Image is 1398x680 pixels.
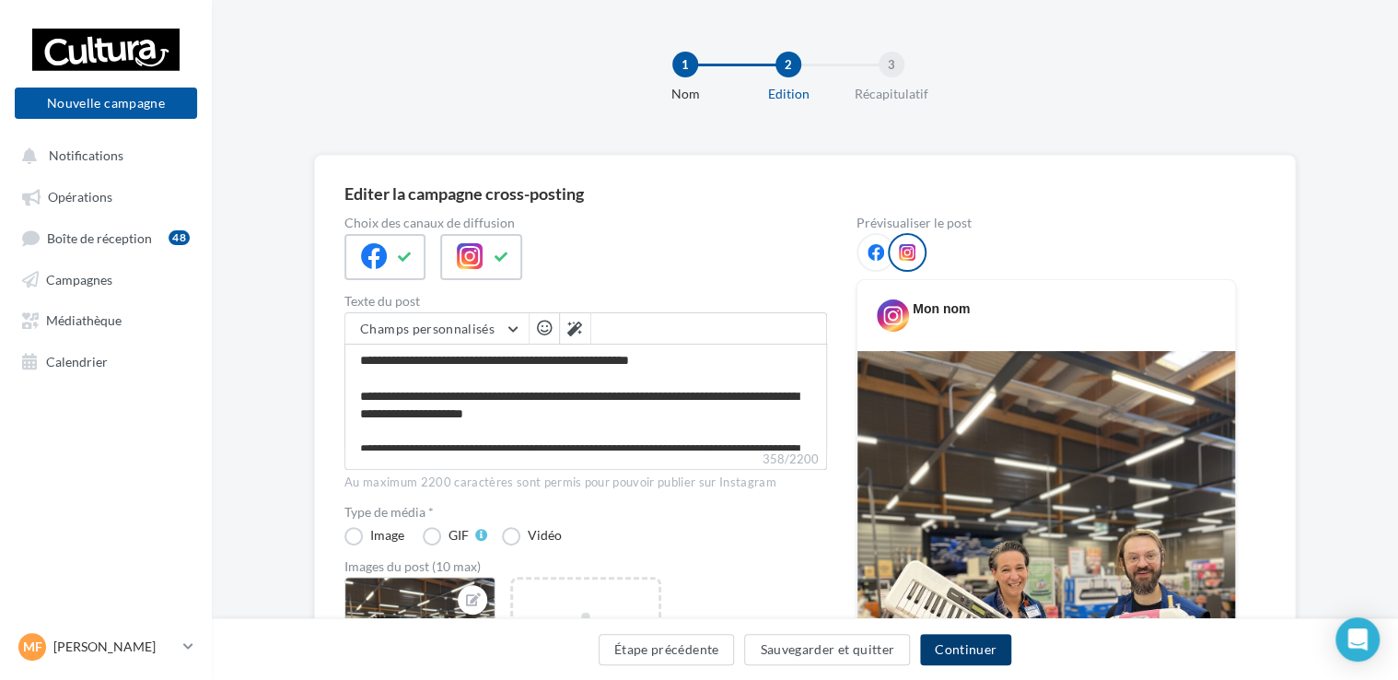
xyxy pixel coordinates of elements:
a: Calendrier [11,344,201,377]
button: Champs personnalisés [345,313,529,345]
span: Notifications [49,147,123,163]
button: Étape précédente [599,634,735,665]
span: Calendrier [46,353,108,369]
span: Médiathèque [46,312,122,328]
div: Open Intercom Messenger [1335,617,1380,662]
a: MF [PERSON_NAME] [15,629,197,664]
div: 2 [775,52,801,77]
a: Boîte de réception48 [11,220,201,254]
div: Récapitulatif [833,85,950,103]
a: Opérations [11,179,201,212]
p: [PERSON_NAME] [53,638,176,656]
span: Champs personnalisés [360,321,495,336]
label: Texte du post [344,295,827,308]
a: Campagnes [11,262,201,295]
label: Choix des canaux de diffusion [344,217,827,229]
div: Nom [626,85,744,103]
button: Nouvelle campagne [15,88,197,119]
div: Au maximum 2200 caractères sont permis pour pouvoir publier sur Instagram [344,475,827,491]
div: 1 [672,52,698,77]
button: Notifications [11,138,193,171]
div: Images du post (10 max) [344,560,827,573]
label: 358/2200 [344,450,827,470]
div: Editer la campagne cross-posting [344,185,584,202]
label: Type de média * [344,506,827,519]
span: Boîte de réception [47,229,152,245]
div: Prévisualiser le post [856,217,1236,229]
div: GIF [449,529,469,542]
button: Continuer [920,634,1011,665]
div: Vidéo [528,529,562,542]
span: MF [23,638,42,656]
div: 48 [169,230,190,245]
div: Image [370,529,404,542]
span: Opérations [48,189,112,205]
button: Sauvegarder et quitter [744,634,910,665]
span: Campagnes [46,271,112,287]
div: Edition [729,85,847,103]
div: 3 [879,52,904,77]
div: Mon nom [913,299,970,318]
a: Médiathèque [11,302,201,335]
